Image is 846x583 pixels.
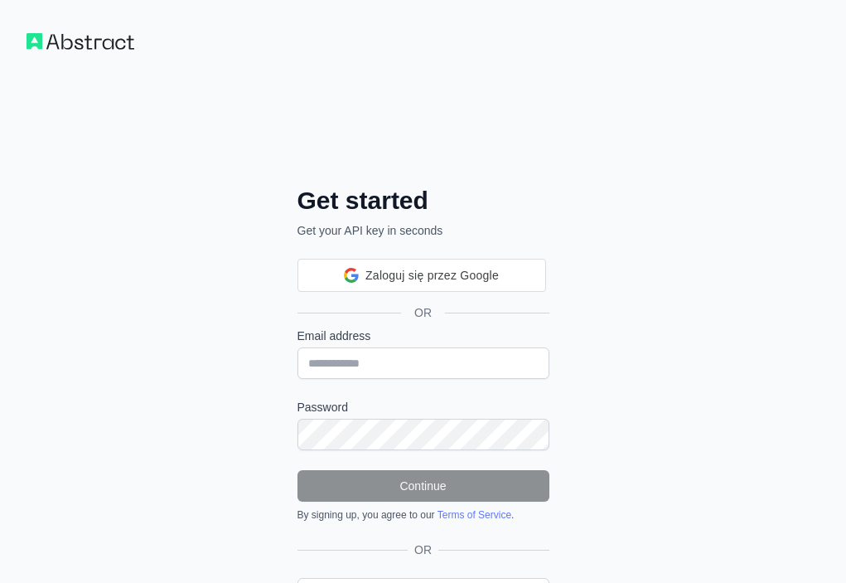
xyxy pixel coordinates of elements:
[297,222,549,239] p: Get your API key in seconds
[297,259,546,292] div: Zaloguj się przez Google
[297,508,549,522] div: By signing up, you agree to our .
[27,33,134,50] img: Workflow
[408,542,438,558] span: OR
[438,509,511,521] a: Terms of Service
[365,267,499,284] span: Zaloguj się przez Google
[297,328,549,344] label: Email address
[401,304,445,321] span: OR
[297,470,549,502] button: Continue
[297,399,549,415] label: Password
[297,186,549,216] h2: Get started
